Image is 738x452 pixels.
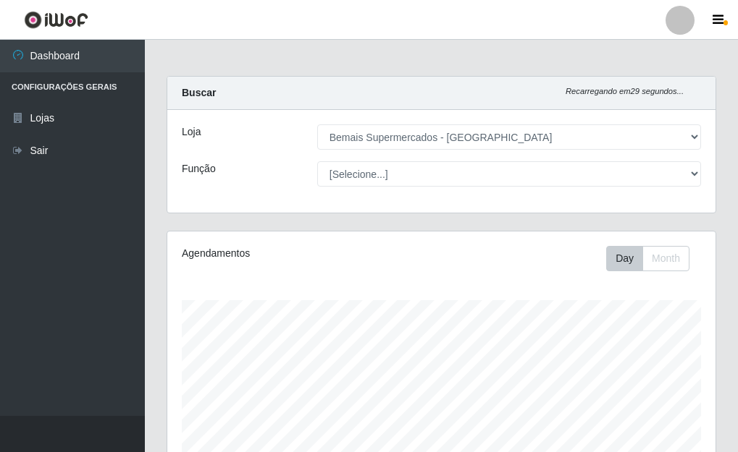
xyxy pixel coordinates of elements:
img: CoreUI Logo [24,11,88,29]
button: Month [642,246,689,271]
div: Toolbar with button groups [606,246,701,271]
button: Day [606,246,643,271]
label: Loja [182,124,201,140]
div: First group [606,246,689,271]
i: Recarregando em 29 segundos... [566,87,684,95]
div: Agendamentos [182,246,385,261]
strong: Buscar [182,87,216,98]
label: Função [182,161,216,176]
